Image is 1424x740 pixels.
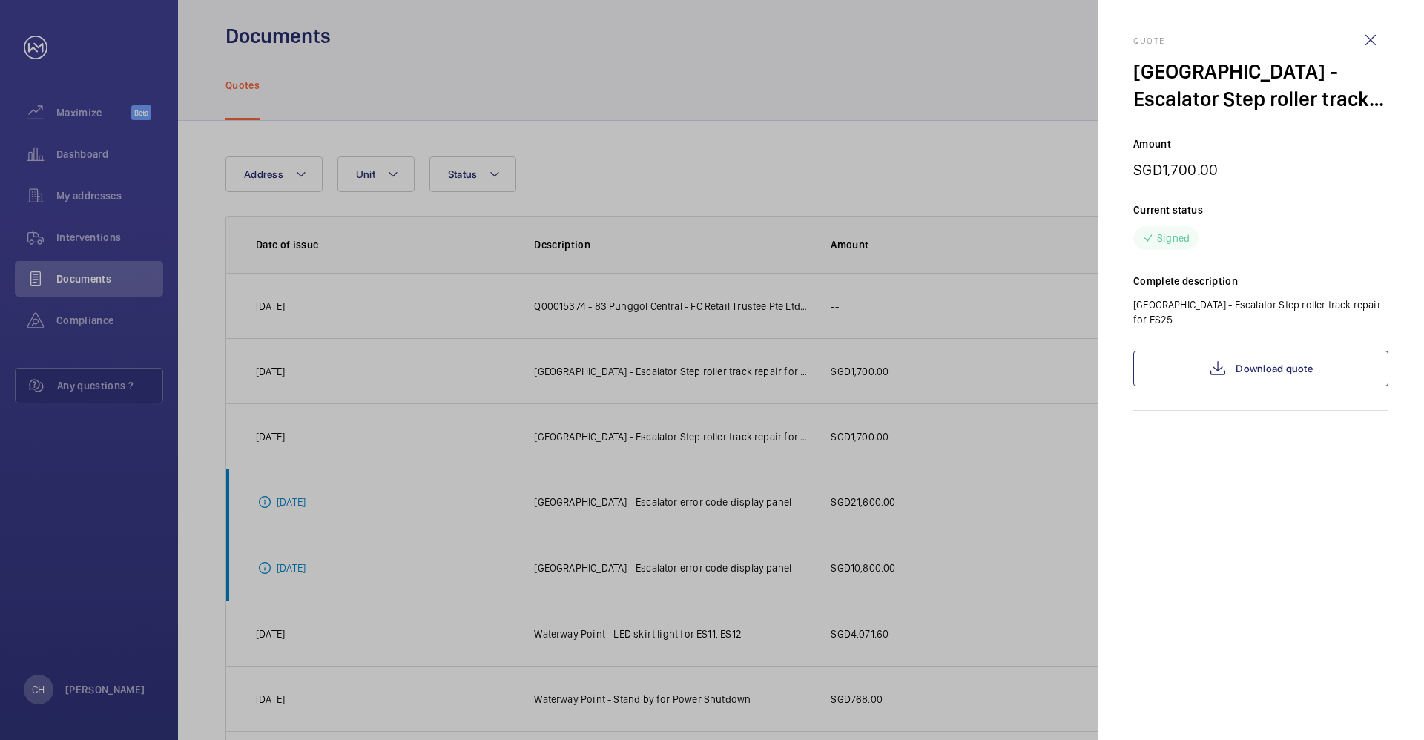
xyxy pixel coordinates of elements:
p: Signed [1157,231,1190,245]
div: [GEOGRAPHIC_DATA] - Escalator Step roller track repair for ES25 [1133,58,1388,113]
h2: Quote [1133,36,1388,46]
p: Current status [1133,202,1388,217]
p: SGD1,700.00 [1133,160,1388,179]
p: [GEOGRAPHIC_DATA] - Escalator Step roller track repair for ES25 [1133,297,1388,327]
p: Amount [1133,136,1388,151]
p: Complete description [1133,274,1388,288]
a: Download quote [1133,351,1388,386]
